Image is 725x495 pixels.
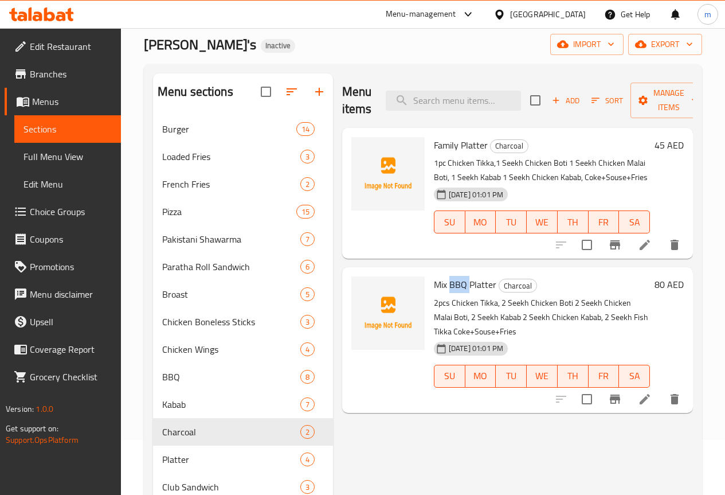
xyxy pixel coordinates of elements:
span: export [637,37,693,52]
div: Charcoal [490,139,528,153]
span: Promotions [30,260,112,274]
span: WE [531,214,553,231]
span: Edit Menu [23,177,112,191]
div: Loaded Fries3 [153,143,333,170]
span: Charcoal [162,425,300,439]
span: MO [470,368,492,384]
div: Paratha Roll Sandwich [162,260,300,274]
h2: Menu sections [158,83,233,100]
button: SU [434,365,465,388]
span: Kabab [162,397,300,411]
a: Grocery Checklist [5,363,121,391]
div: Chicken Wings4 [153,336,333,363]
span: WE [531,368,553,384]
span: Full Menu View [23,150,112,163]
span: Sort sections [278,78,305,106]
span: SA [624,214,645,231]
span: French Fries [162,177,300,191]
div: items [300,232,315,246]
span: Charcoal [491,139,528,153]
div: Charcoal2 [153,418,333,446]
span: Platter [162,453,300,466]
div: Chicken Boneless Sticks3 [153,308,333,336]
span: Mix BBQ Platter [434,276,496,293]
span: Menu disclaimer [30,287,112,301]
span: Broast [162,287,300,301]
span: Get support on: [6,421,58,436]
div: items [300,370,315,384]
div: Menu-management [386,7,456,21]
button: TU [496,365,527,388]
a: Coverage Report [5,336,121,363]
button: TH [558,211,589,233]
span: Pakistani Shawarma [162,232,300,246]
span: Chicken Boneless Sticks [162,315,300,329]
span: Select section [523,88,547,112]
span: Chicken Wings [162,342,300,356]
a: Edit menu item [638,392,652,406]
span: Pizza [162,205,296,219]
h2: Menu items [342,83,372,118]
a: Promotions [5,253,121,280]
button: export [628,34,702,55]
span: FR [593,214,615,231]
span: [DATE] 01:01 PM [444,189,508,200]
span: 3 [301,317,314,328]
span: Select all sections [254,80,278,104]
p: 1pc Chicken Tikka,1 Seekh Chicken Boti 1 Seekh Chicken Malai Boti, 1 Seekh Kabab 1 Seekh Chicken ... [434,156,650,185]
a: Branches [5,60,121,88]
button: import [550,34,624,55]
div: Charcoal [499,279,537,293]
span: 7 [301,399,314,410]
span: [PERSON_NAME]'s [144,32,256,57]
h6: 45 AED [655,137,684,153]
span: TH [562,214,584,231]
span: Select to update [575,233,599,257]
a: Choice Groups [5,198,121,225]
span: Select to update [575,387,599,411]
span: SU [439,214,461,231]
span: Grocery Checklist [30,370,112,384]
div: [GEOGRAPHIC_DATA] [510,8,586,21]
div: Platter4 [153,446,333,473]
div: Pizza15 [153,198,333,225]
span: MO [470,214,492,231]
button: FR [589,365,620,388]
img: Family Platter [351,137,425,211]
span: FR [593,368,615,384]
span: Club Sandwich [162,480,300,494]
span: Version: [6,402,34,416]
a: Menus [5,88,121,115]
button: TU [496,211,527,233]
h6: 80 AED [655,276,684,293]
button: SA [619,365,650,388]
div: items [300,287,315,301]
div: French Fries2 [153,170,333,198]
span: TU [500,368,522,384]
a: Edit menu item [638,238,652,252]
button: FR [589,211,620,233]
button: Branch-specific-item [601,231,629,259]
a: Menu disclaimer [5,280,121,308]
div: Paratha Roll Sandwich6 [153,253,333,280]
div: items [300,260,315,274]
span: [DATE] 01:01 PM [444,343,508,354]
div: items [300,177,315,191]
button: Add [547,92,584,110]
span: Family Platter [434,137,488,154]
div: items [300,150,315,163]
button: Add section [305,78,333,106]
div: items [300,315,315,329]
div: items [296,122,315,136]
div: Broast5 [153,280,333,308]
span: 15 [297,206,314,217]
div: Pakistani Shawarma7 [153,225,333,253]
span: Coupons [30,232,112,246]
span: 5 [301,289,314,300]
div: items [300,480,315,494]
div: items [300,397,315,411]
span: 4 [301,344,314,355]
